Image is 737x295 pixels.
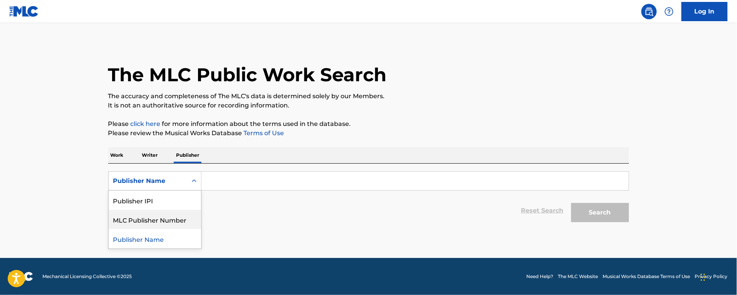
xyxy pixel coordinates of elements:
p: Work [108,147,126,163]
p: Publisher [174,147,202,163]
img: logo [9,272,33,281]
a: Need Help? [527,273,554,280]
div: MLC Publisher Number [109,210,201,229]
p: Writer [140,147,160,163]
a: Privacy Policy [695,273,728,280]
p: Please for more information about the terms used in the database. [108,119,629,129]
div: Drag [701,266,705,289]
p: The accuracy and completeness of The MLC's data is determined solely by our Members. [108,92,629,101]
a: Public Search [641,4,657,19]
div: Publisher Name [109,229,201,248]
form: Search Form [108,171,629,226]
iframe: Chat Widget [698,258,737,295]
a: Terms of Use [242,129,284,137]
a: The MLC Website [558,273,598,280]
img: MLC Logo [9,6,39,17]
img: help [665,7,674,16]
div: Help [661,4,677,19]
p: It is not an authoritative source for recording information. [108,101,629,110]
a: Musical Works Database Terms of Use [603,273,690,280]
span: Mechanical Licensing Collective © 2025 [42,273,132,280]
img: search [645,7,654,16]
a: click here [131,120,161,127]
div: Publisher IPI [109,191,201,210]
h1: The MLC Public Work Search [108,63,387,86]
a: Log In [682,2,728,21]
div: Publisher Name [113,176,183,186]
p: Please review the Musical Works Database [108,129,629,138]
